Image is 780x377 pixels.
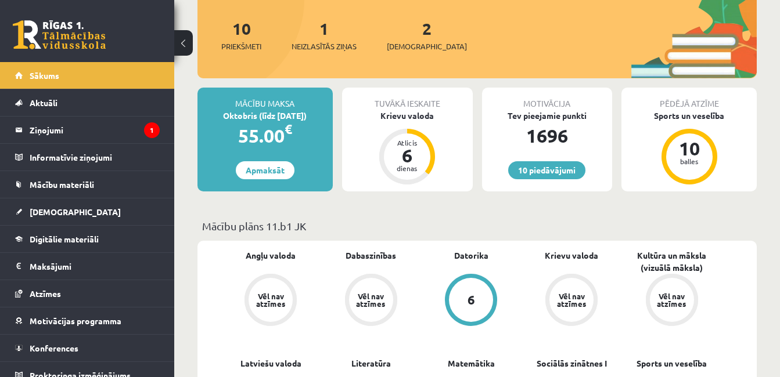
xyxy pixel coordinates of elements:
a: Vēl nav atzīmes [621,274,722,328]
span: Motivācijas programma [30,316,121,326]
a: Aktuāli [15,89,160,116]
div: Sports un veselība [621,110,757,122]
a: Informatīvie ziņojumi [15,144,160,171]
span: Digitālie materiāli [30,234,99,244]
a: Dabaszinības [346,249,396,262]
a: Latviešu valoda [240,357,301,369]
span: Aktuāli [30,97,57,108]
legend: Informatīvie ziņojumi [30,144,160,171]
a: Sākums [15,62,160,89]
a: Sports un veselība 10 balles [621,110,757,186]
div: Mācību maksa [197,88,333,110]
a: Datorika [454,249,488,262]
div: Vēl nav atzīmes [555,292,588,307]
span: Sākums [30,70,59,81]
a: 10 piedāvājumi [508,161,585,179]
a: [DEMOGRAPHIC_DATA] [15,198,160,225]
div: 6 [468,293,475,306]
div: Oktobris (līdz [DATE]) [197,110,333,122]
a: Krievu valoda Atlicis 6 dienas [342,110,473,186]
a: Sociālās zinātnes I [537,357,607,369]
a: 2[DEMOGRAPHIC_DATA] [387,18,467,52]
a: 1Neizlasītās ziņas [292,18,357,52]
div: 55.00 [197,122,333,150]
div: Vēl nav atzīmes [254,292,287,307]
a: Atzīmes [15,280,160,307]
a: 10Priekšmeti [221,18,261,52]
a: Literatūra [351,357,391,369]
span: [DEMOGRAPHIC_DATA] [387,41,467,52]
div: dienas [390,165,425,172]
span: Mācību materiāli [30,179,94,190]
div: Tuvākā ieskaite [342,88,473,110]
a: Motivācijas programma [15,307,160,334]
a: Angļu valoda [246,249,296,262]
a: Vēl nav atzīmes [321,274,422,328]
span: Priekšmeti [221,41,261,52]
div: Vēl nav atzīmes [656,292,688,307]
a: Kultūra un māksla (vizuālā māksla) [621,249,722,274]
div: 1696 [482,122,613,150]
div: Krievu valoda [342,110,473,122]
a: Sports un veselība [637,357,707,369]
a: Digitālie materiāli [15,226,160,252]
div: Vēl nav atzīmes [355,292,387,307]
div: balles [672,158,707,165]
div: Motivācija [482,88,613,110]
div: Atlicis [390,139,425,146]
legend: Ziņojumi [30,117,160,143]
p: Mācību plāns 11.b1 JK [202,218,752,234]
div: Tev pieejamie punkti [482,110,613,122]
a: Matemātika [448,357,495,369]
legend: Maksājumi [30,253,160,280]
div: 6 [390,146,425,165]
a: Vēl nav atzīmes [221,274,321,328]
a: Ziņojumi1 [15,117,160,143]
a: Vēl nav atzīmes [522,274,622,328]
a: Rīgas 1. Tālmācības vidusskola [13,20,106,49]
a: 6 [421,274,522,328]
a: Mācību materiāli [15,171,160,198]
a: Krievu valoda [545,249,598,262]
a: Maksājumi [15,253,160,280]
div: 10 [672,139,707,158]
span: € [285,121,292,137]
a: Konferences [15,335,160,361]
div: Pēdējā atzīme [621,88,757,110]
i: 1 [144,122,160,138]
span: Neizlasītās ziņas [292,41,357,52]
span: Atzīmes [30,288,61,299]
span: Konferences [30,343,78,353]
a: Apmaksāt [236,161,294,179]
span: [DEMOGRAPHIC_DATA] [30,206,121,217]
